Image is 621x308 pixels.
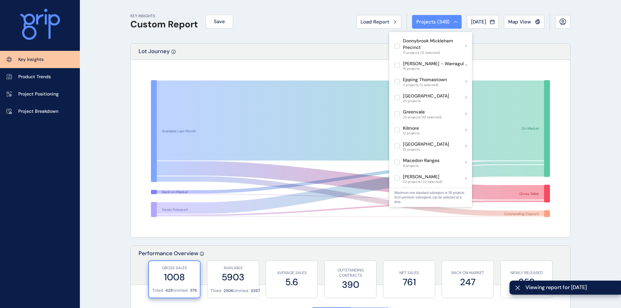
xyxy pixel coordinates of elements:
p: [GEOGRAPHIC_DATA] [403,141,449,148]
p: OUTSTANDING CONTRACTS [328,268,373,279]
p: Untitled [173,288,188,293]
button: Map View [504,15,544,29]
span: 12 projects [403,131,420,135]
p: Macedon Ranges [403,157,439,164]
p: [PERSON_NAME] [403,174,442,180]
p: NEWLY RELEASED [504,270,549,276]
p: Untitled [233,288,248,294]
p: Project Positioning [18,91,59,97]
p: Product Trends [18,74,51,80]
p: Performance Overview [139,250,198,285]
span: 9 projects [403,164,439,168]
p: Key Insights [18,56,44,63]
p: [PERSON_NAME] - Warragul [403,61,464,67]
label: 5.6 [269,276,314,288]
p: KEY INSIGHTS [130,13,198,19]
p: Kilmore [403,125,420,132]
button: [DATE] [467,15,499,29]
span: Load Report [361,19,389,25]
span: 22 projects (22 selected) [403,180,442,184]
p: BACK ON MARKET [445,270,490,276]
span: Projects ( 348 ) [416,19,450,25]
span: Viewing report for [DATE] [525,284,616,291]
p: 579 [190,288,197,293]
span: [DATE] [471,19,486,25]
span: 25 projects [403,99,449,103]
span: 17 projects (12 selected) [403,51,466,55]
span: 10 projects [403,148,449,152]
span: 15 projects [403,67,464,71]
p: Titled [152,288,163,293]
label: 247 [445,276,490,288]
label: 1008 [152,271,197,284]
span: Save [214,18,225,25]
label: 390 [328,278,373,291]
p: Titled [211,288,221,294]
label: 859 [504,276,549,288]
span: 3 projects (3 selected) [403,83,447,87]
span: 23 projects (10 selected) [403,115,442,119]
p: AVERAGE SALES [269,270,314,276]
p: [GEOGRAPHIC_DATA] [403,93,449,99]
p: Project Breakdown [18,108,58,115]
span: Map View [508,19,531,25]
label: 5903 [211,271,256,284]
p: Donnybrook Mickleham Precinct [403,38,466,51]
p: Epping Thomastown [403,77,447,83]
button: Projects (348) [412,15,462,29]
button: Save [206,15,233,28]
p: AVAILABLE [211,265,256,271]
label: 761 [387,276,432,288]
p: Maximum one standard subregion or 50 projects from premium subregions can be selected at a time. [394,191,467,204]
p: Greenvale [403,109,442,115]
p: NET SALES [387,270,432,276]
p: 2506 [224,288,233,294]
p: 3397 [251,288,260,294]
h1: Custom Report [130,19,198,30]
p: GROSS SALES [152,265,197,271]
p: 429 [165,288,173,293]
p: Lot Journey [139,48,170,60]
button: Load Report [356,15,401,29]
